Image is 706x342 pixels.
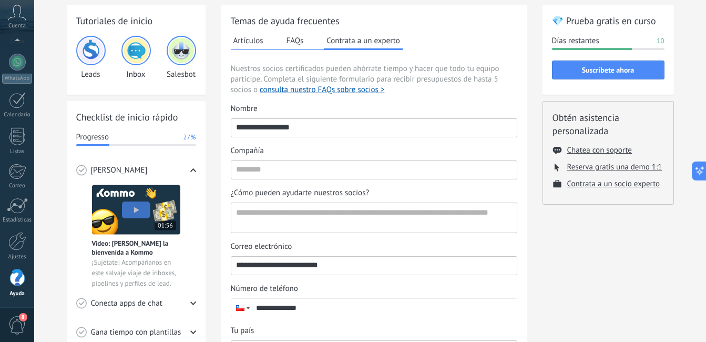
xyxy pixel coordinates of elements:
[657,36,664,46] span: 10
[231,14,517,27] h2: Temas de ayuda frecuentes
[8,23,26,29] span: Cuenta
[231,119,517,136] input: Nombre
[231,104,258,114] span: Nombre
[2,254,33,260] div: Ajustes
[231,326,254,336] span: Tu país
[567,179,660,189] button: Contrata a un socio experto
[92,239,180,257] span: Vídeo: [PERSON_NAME] la bienvenida a Kommo
[552,14,664,27] h2: 💎 Prueba gratis en curso
[76,132,109,143] span: Progresso
[231,64,517,95] span: Nuestros socios certificados pueden ahórrate tiempo y hacer que todo tu equipo participe. Complet...
[2,183,33,189] div: Correo
[231,33,266,48] button: Artículos
[2,217,33,224] div: Estadísticas
[231,188,370,198] span: ¿Cómo pueden ayudarte nuestros socios?
[183,132,196,143] span: 27%
[231,203,515,233] textarea: ¿Cómo pueden ayudarte nuestros socios?
[567,145,632,155] button: Chatea con soporte
[91,327,181,338] span: Gana tiempo con plantillas
[552,36,599,46] span: Días restantes
[91,298,162,309] span: Conecta apps de chat
[91,165,148,176] span: [PERSON_NAME]
[552,111,664,137] h2: Obtén asistencia personalizada
[92,257,180,289] span: ¡Sujétate! Acompáñanos en este salvaje viaje de inboxes, pipelines y perfiles de lead.
[231,284,298,294] span: Número de teléfono
[121,36,151,79] div: Inbox
[231,161,517,178] input: Compañía
[231,146,264,156] span: Compañía
[260,85,384,95] button: consulta nuestro FAQs sobre socios >
[19,313,27,321] span: 8
[2,112,33,118] div: Calendario
[2,74,32,84] div: WhatsApp
[251,299,517,317] input: Número de teléfono
[76,14,196,27] h2: Tutoriales de inicio
[552,61,664,79] button: Suscríbete ahora
[284,33,306,48] button: FAQs
[167,36,196,79] div: Salesbot
[231,242,292,252] span: Correo electrónico
[567,162,662,172] button: Reserva gratis una demo 1:1
[2,148,33,155] div: Listas
[76,36,106,79] div: Leads
[76,110,196,124] h2: Checklist de inicio rápido
[2,290,33,297] div: Ayuda
[231,257,517,274] input: Correo electrónico
[582,66,635,74] span: Suscríbete ahora
[324,33,402,50] button: Contrata a un experto
[92,185,180,235] img: Meet video
[231,299,251,317] div: Chile: + 56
